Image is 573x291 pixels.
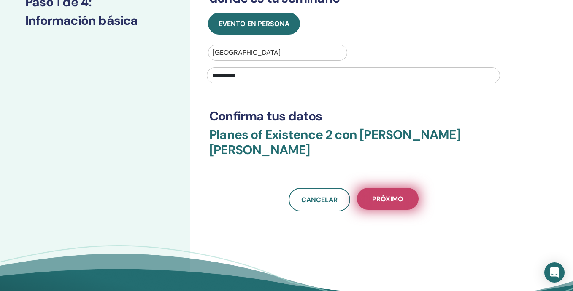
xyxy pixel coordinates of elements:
[301,195,338,204] span: Cancelar
[289,188,350,211] a: Cancelar
[219,19,289,28] span: Evento en persona
[357,188,419,210] button: próximo
[25,13,165,28] h3: Información básica
[209,109,497,124] h3: Confirma tus datos
[544,262,565,283] div: Open Intercom Messenger
[208,13,300,35] button: Evento en persona
[209,127,497,168] h3: Planes of Existence 2 con [PERSON_NAME] [PERSON_NAME]
[372,195,403,203] span: próximo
